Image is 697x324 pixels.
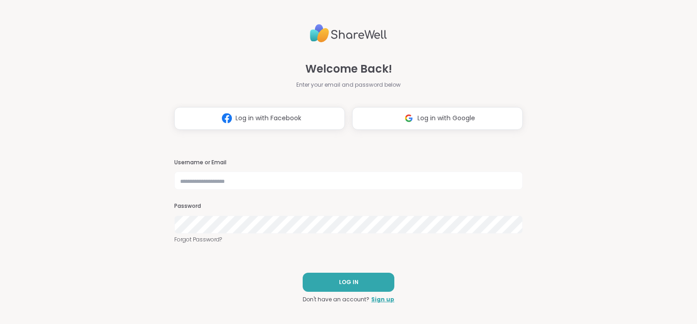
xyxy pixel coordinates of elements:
[305,61,392,77] span: Welcome Back!
[303,295,369,304] span: Don't have an account?
[417,113,475,123] span: Log in with Google
[174,107,345,130] button: Log in with Facebook
[174,159,523,167] h3: Username or Email
[174,236,523,244] a: Forgot Password?
[339,278,358,286] span: LOG IN
[174,202,523,210] h3: Password
[296,81,401,89] span: Enter your email and password below
[310,20,387,46] img: ShareWell Logo
[400,110,417,127] img: ShareWell Logomark
[371,295,394,304] a: Sign up
[236,113,301,123] span: Log in with Facebook
[218,110,236,127] img: ShareWell Logomark
[303,273,394,292] button: LOG IN
[352,107,523,130] button: Log in with Google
